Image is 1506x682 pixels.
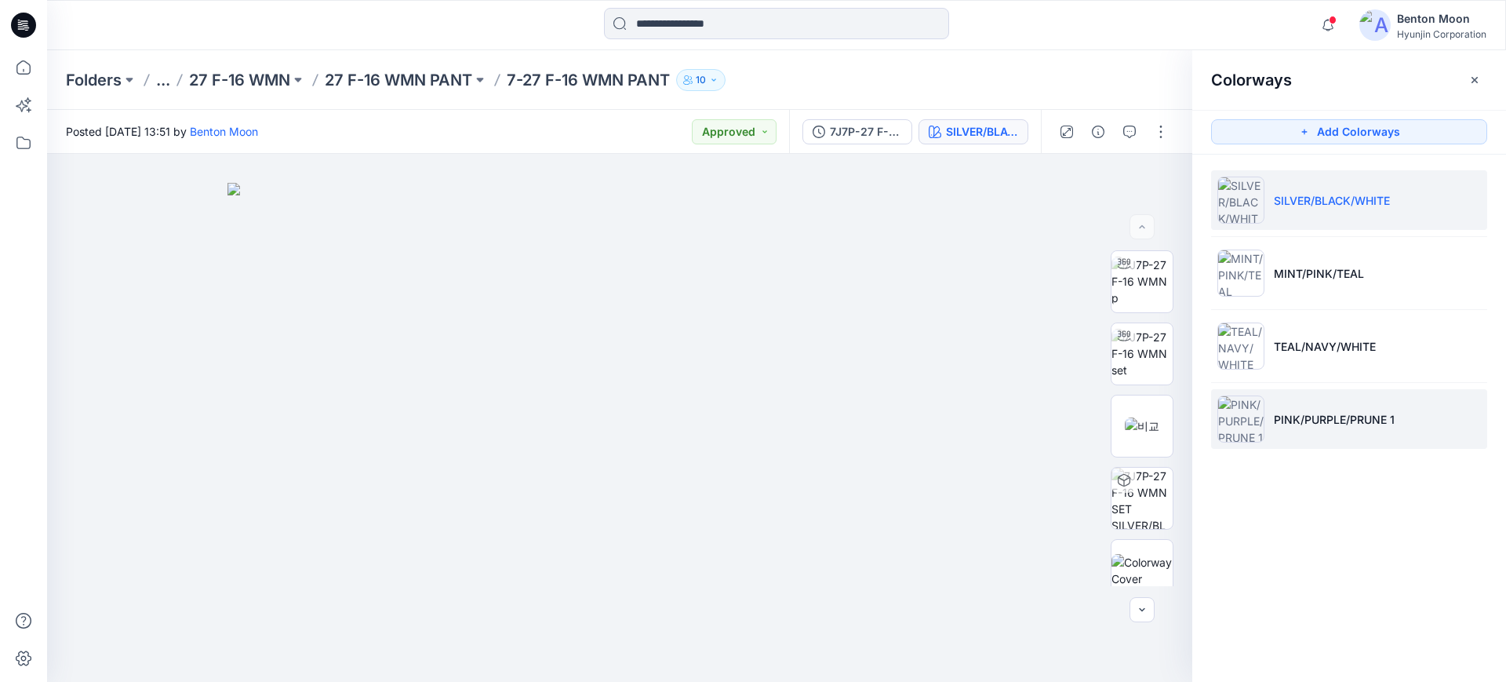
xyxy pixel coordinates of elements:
[1111,329,1173,378] img: 7J7P-27 F-16 WMN set
[676,69,726,91] button: 10
[1211,71,1292,89] h2: Colorways
[1274,265,1364,282] p: MINT/PINK/TEAL
[1274,338,1376,355] p: TEAL/NAVY/WHITE
[1217,177,1264,224] img: SILVER/BLACK/WHITE
[1125,418,1159,434] img: 비교
[1274,411,1395,428] p: PINK/PURPLE/PRUNE 1
[1217,250,1264,297] img: MINT/PINK/TEAL
[325,69,472,91] a: 27 F-16 WMN PANT
[1086,119,1111,144] button: Details
[1397,28,1486,40] div: Hyunjin Corporation
[1111,554,1173,587] img: Colorway Cover
[830,123,902,140] div: 7J7P-27 F-16 WMN SET
[66,69,122,91] a: Folders
[1217,323,1264,370] img: TEAL/NAVY/WHITE
[1397,9,1486,28] div: Benton Moon
[1217,396,1264,443] img: PINK/PURPLE/PRUNE 1
[190,125,258,138] a: Benton Moon
[1111,257,1173,306] img: 7J7P-27 F-16 WMN p
[1359,9,1391,41] img: avatar
[946,123,1018,140] div: SILVER/BLACK/WHITE
[919,119,1028,144] button: SILVER/BLACK/WHITE
[1211,119,1487,144] button: Add Colorways
[1274,192,1390,209] p: SILVER/BLACK/WHITE
[189,69,290,91] a: 27 F-16 WMN
[1111,468,1173,529] img: 7J7P-27 F-16 WMN SET SILVER/BLACK/WHITE
[696,71,706,89] p: 10
[507,69,670,91] p: 7-27 F-16 WMN PANT
[66,123,258,140] span: Posted [DATE] 13:51 by
[802,119,912,144] button: 7J7P-27 F-16 WMN SET
[156,69,170,91] button: ...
